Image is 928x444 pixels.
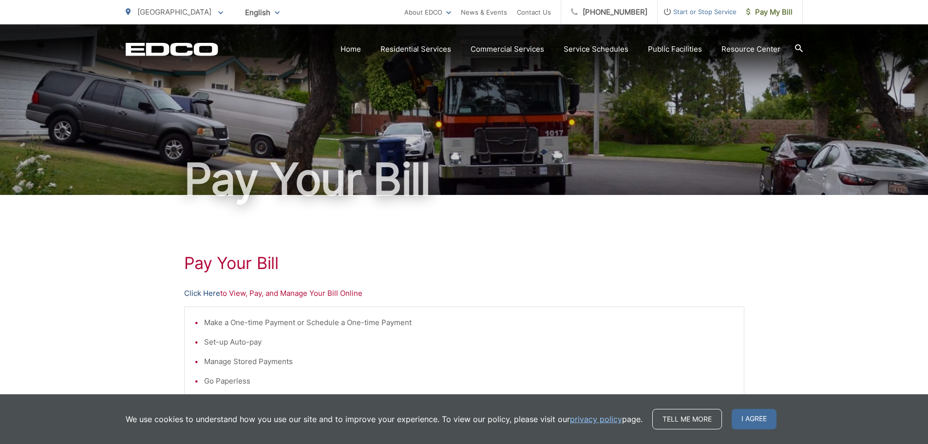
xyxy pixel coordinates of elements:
[126,413,643,425] p: We use cookies to understand how you use our site and to improve your experience. To view our pol...
[238,4,287,21] span: English
[648,43,702,55] a: Public Facilities
[184,253,744,273] h1: Pay Your Bill
[341,43,361,55] a: Home
[204,336,734,348] li: Set-up Auto-pay
[471,43,544,55] a: Commercial Services
[137,7,211,17] span: [GEOGRAPHIC_DATA]
[461,6,507,18] a: News & Events
[746,6,793,18] span: Pay My Bill
[652,409,722,429] a: Tell me more
[184,288,220,299] a: Click Here
[204,375,734,387] li: Go Paperless
[126,155,803,204] h1: Pay Your Bill
[204,317,734,328] li: Make a One-time Payment or Schedule a One-time Payment
[570,413,622,425] a: privacy policy
[204,356,734,367] li: Manage Stored Payments
[380,43,451,55] a: Residential Services
[404,6,451,18] a: About EDCO
[721,43,780,55] a: Resource Center
[517,6,551,18] a: Contact Us
[184,288,744,299] p: to View, Pay, and Manage Your Bill Online
[564,43,628,55] a: Service Schedules
[126,42,218,56] a: EDCD logo. Return to the homepage.
[732,409,776,429] span: I agree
